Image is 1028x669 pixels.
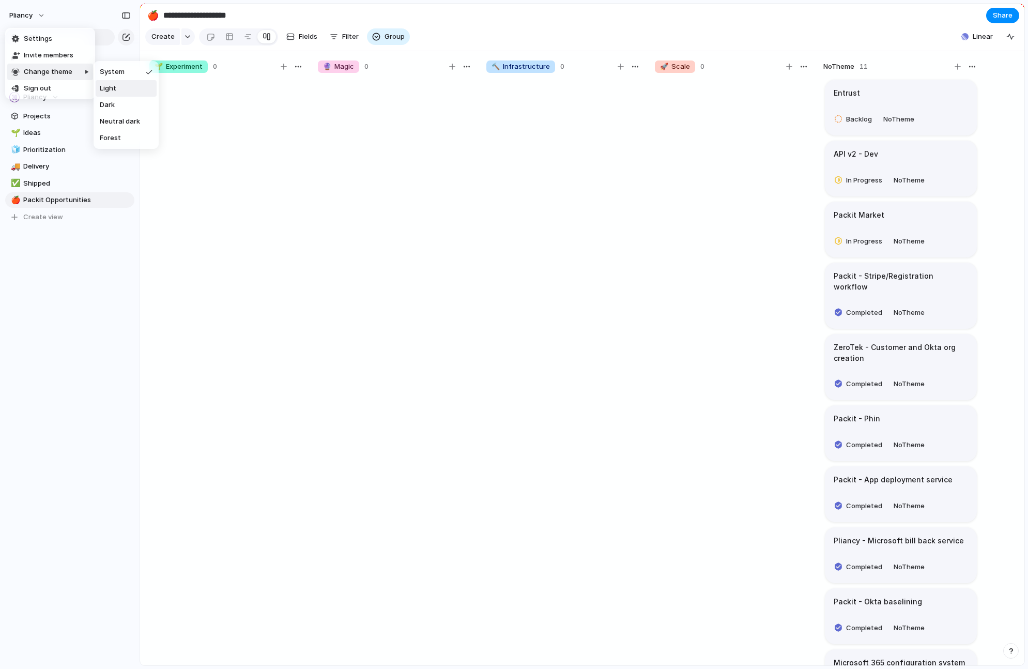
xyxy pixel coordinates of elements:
span: Settings [24,34,52,44]
span: Forest [100,133,121,143]
span: Sign out [24,83,51,94]
span: Dark [100,100,115,110]
span: Change theme [24,67,72,77]
span: Light [100,83,116,94]
span: Invite members [24,50,73,60]
span: Neutral dark [100,116,140,127]
span: System [100,67,125,77]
